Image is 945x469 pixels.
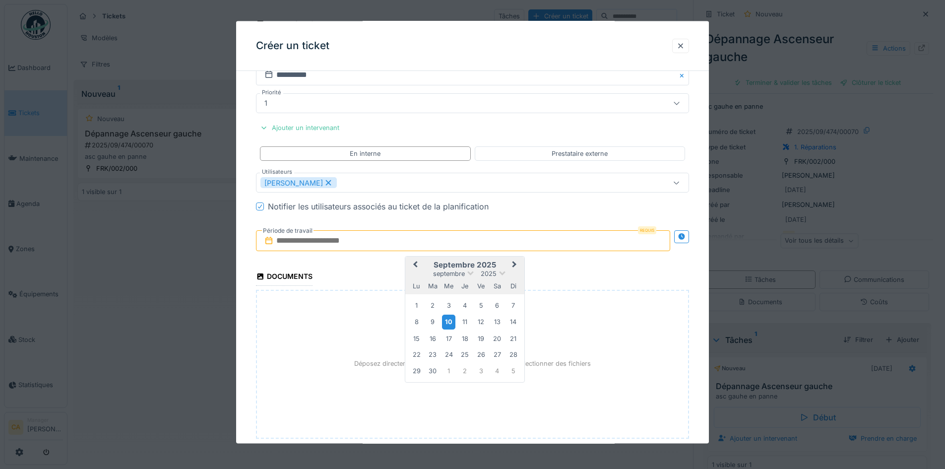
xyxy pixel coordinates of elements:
div: Choose vendredi 5 septembre 2025 [474,299,488,312]
div: Choose mardi 9 septembre 2025 [426,315,440,329]
div: Choose samedi 4 octobre 2025 [491,364,504,377]
div: Month septembre, 2025 [409,297,521,379]
div: Choose mercredi 3 septembre 2025 [442,299,455,312]
div: Choose mercredi 24 septembre 2025 [442,348,455,361]
div: mercredi [442,279,455,293]
div: Choose jeudi 2 octobre 2025 [458,364,472,377]
div: [PERSON_NAME] [260,177,337,188]
div: Choose vendredi 3 octobre 2025 [474,364,488,377]
label: Priorité [260,88,283,96]
div: Ajouter un intervenant [256,121,343,134]
div: Choose dimanche 5 octobre 2025 [506,364,520,377]
label: Période de travail [262,225,314,236]
div: Choose vendredi 26 septembre 2025 [474,348,488,361]
div: Choose dimanche 21 septembre 2025 [506,332,520,345]
div: Choose samedi 6 septembre 2025 [491,299,504,312]
div: vendredi [474,279,488,293]
div: Choose jeudi 11 septembre 2025 [458,315,472,329]
div: Choose dimanche 7 septembre 2025 [506,299,520,312]
span: septembre [433,270,465,277]
div: Choose dimanche 28 septembre 2025 [506,348,520,361]
div: samedi [491,279,504,293]
div: Choose dimanche 14 septembre 2025 [506,315,520,329]
div: dimanche [506,279,520,293]
div: 1 [260,97,271,108]
div: Prestataire externe [552,149,608,158]
div: Choose mardi 16 septembre 2025 [426,332,440,345]
div: Choose mercredi 10 septembre 2025 [442,315,455,329]
div: jeudi [458,279,472,293]
div: Choose lundi 29 septembre 2025 [410,364,423,377]
h3: Créer un ticket [256,40,329,52]
div: Choose samedi 13 septembre 2025 [491,315,504,329]
p: Déposez directement des fichiers ici, ou cliquez pour sélectionner des fichiers [354,359,591,368]
div: Choose mercredi 17 septembre 2025 [442,332,455,345]
button: Next Month [507,258,523,273]
div: Choose vendredi 19 septembre 2025 [474,332,488,345]
label: Utilisateurs [260,168,294,176]
div: Choose samedi 20 septembre 2025 [491,332,504,345]
div: Choose mardi 23 septembre 2025 [426,348,440,361]
div: Choose jeudi 18 septembre 2025 [458,332,472,345]
div: Documents [256,269,313,286]
div: Requis [638,226,656,234]
div: Choose jeudi 4 septembre 2025 [458,299,472,312]
div: Notifier les utilisateurs associés au ticket de la planification [268,201,489,212]
div: Choose mardi 2 septembre 2025 [426,299,440,312]
div: Choose samedi 27 septembre 2025 [491,348,504,361]
div: Choose lundi 15 septembre 2025 [410,332,423,345]
div: Choose lundi 8 septembre 2025 [410,315,423,329]
div: mardi [426,279,440,293]
span: 2025 [481,270,497,277]
h2: septembre 2025 [405,261,524,269]
button: Close [678,64,689,85]
div: Choose jeudi 25 septembre 2025 [458,348,472,361]
div: Choose mercredi 1 octobre 2025 [442,364,455,377]
div: Choose mardi 30 septembre 2025 [426,364,440,377]
div: En interne [350,149,380,158]
div: Choose lundi 22 septembre 2025 [410,348,423,361]
button: Previous Month [406,258,422,273]
div: Choose vendredi 12 septembre 2025 [474,315,488,329]
div: lundi [410,279,423,293]
div: Choose lundi 1 septembre 2025 [410,299,423,312]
